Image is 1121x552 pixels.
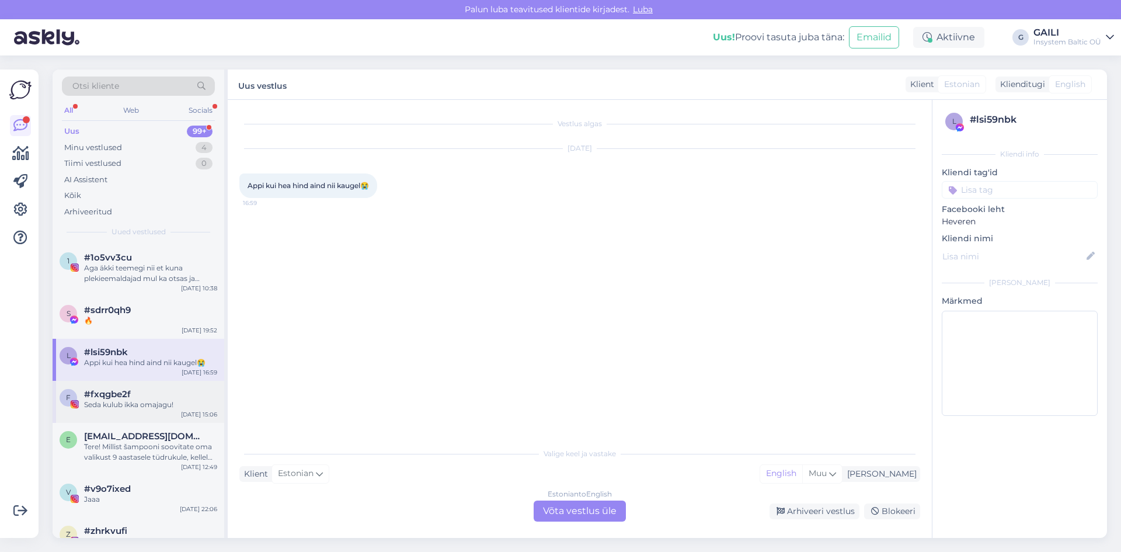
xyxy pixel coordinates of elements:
[66,488,71,497] span: v
[181,463,217,471] div: [DATE] 12:49
[9,79,32,101] img: Askly Logo
[1033,28,1114,47] a: GAILIInsystem Baltic OÜ
[64,206,112,218] div: Arhiveeritud
[248,181,369,190] span: Appi kui hea hind aind nii kaugel😭
[238,77,287,92] label: Uus vestlus
[181,410,217,419] div: [DATE] 15:06
[84,442,217,463] div: Tere! Millist šampooni soovitate oma valikust 9 aastasele tüdrukule, kellel on tekkimas kõõma pro...
[196,142,213,154] div: 4
[995,78,1045,91] div: Klienditugi
[1033,28,1101,37] div: GAILI
[970,113,1094,127] div: # lsi59nbk
[84,494,217,505] div: Jaaa
[942,232,1098,245] p: Kliendi nimi
[112,227,166,237] span: Uued vestlused
[64,190,81,202] div: Kõik
[534,501,626,522] div: Võta vestlus üle
[84,263,217,284] div: Aga äkki teemegi nii et kuna plekieemaldajad mul ka otsas ja nende järele alati nõudlus, et teen ...
[906,78,934,91] div: Klient
[84,484,131,494] span: #v9o7ixed
[1012,29,1029,46] div: G
[239,449,920,459] div: Valige keel ja vastake
[84,315,217,326] div: 🔥
[713,32,735,43] b: Uus!
[1055,78,1085,91] span: English
[913,27,984,48] div: Aktiivne
[942,277,1098,288] div: [PERSON_NAME]
[182,368,217,377] div: [DATE] 16:59
[942,166,1098,179] p: Kliendi tag'id
[278,467,314,480] span: Estonian
[942,203,1098,216] p: Facebooki leht
[952,117,956,126] span: l
[181,284,217,293] div: [DATE] 10:38
[942,295,1098,307] p: Märkmed
[942,181,1098,199] input: Lisa tag
[942,149,1098,159] div: Kliendi info
[84,389,131,400] span: #fxqgbe2f
[849,26,899,48] button: Emailid
[713,30,844,44] div: Proovi tasuta juba täna:
[196,158,213,169] div: 0
[942,216,1098,228] p: Heveren
[66,530,71,539] span: z
[944,78,980,91] span: Estonian
[84,347,128,357] span: #lsi59nbk
[239,143,920,154] div: [DATE]
[760,465,802,482] div: English
[629,4,656,15] span: Luba
[1033,37,1101,47] div: Insystem Baltic OÜ
[67,309,71,318] span: s
[72,80,119,92] span: Otsi kliente
[180,505,217,513] div: [DATE] 22:06
[64,126,79,137] div: Uus
[84,305,131,315] span: #sdrr0qh9
[84,252,132,263] span: #1o5vv3cu
[770,504,859,519] div: Arhiveeri vestlus
[239,119,920,129] div: Vestlus algas
[84,526,127,536] span: #zhrkvufi
[239,468,268,480] div: Klient
[84,400,217,410] div: Seda kulub ikka omajagu!
[84,357,217,368] div: Appi kui hea hind aind nii kaugel😭
[843,468,917,480] div: [PERSON_NAME]
[548,489,612,499] div: Estonian to English
[182,326,217,335] div: [DATE] 19:52
[243,199,287,207] span: 16:59
[121,103,141,118] div: Web
[67,351,71,360] span: l
[942,250,1084,263] input: Lisa nimi
[66,435,71,444] span: e
[62,103,75,118] div: All
[809,468,827,478] span: Muu
[864,504,920,519] div: Blokeeri
[64,174,107,186] div: AI Assistent
[64,142,122,154] div: Minu vestlused
[186,103,215,118] div: Socials
[187,126,213,137] div: 99+
[67,256,69,265] span: 1
[66,393,71,402] span: f
[84,431,206,442] span: elisterasmaa@hotmail.com
[64,158,121,169] div: Tiimi vestlused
